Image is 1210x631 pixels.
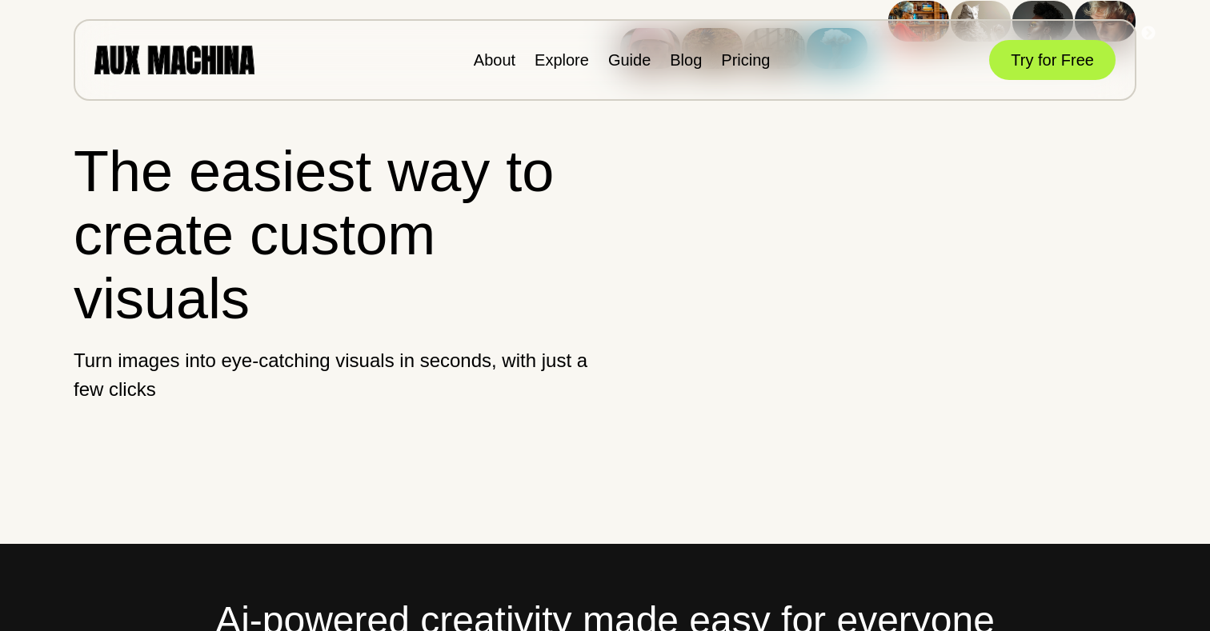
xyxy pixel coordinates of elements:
a: About [474,51,515,69]
a: Explore [535,51,589,69]
a: Pricing [721,51,770,69]
a: Guide [608,51,651,69]
p: Turn images into eye-catching visuals in seconds, with just a few clicks [74,346,591,404]
h1: The easiest way to create custom visuals [74,140,591,330]
button: Try for Free [989,40,1116,80]
a: Blog [670,51,702,69]
img: AUX MACHINA [94,46,254,74]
